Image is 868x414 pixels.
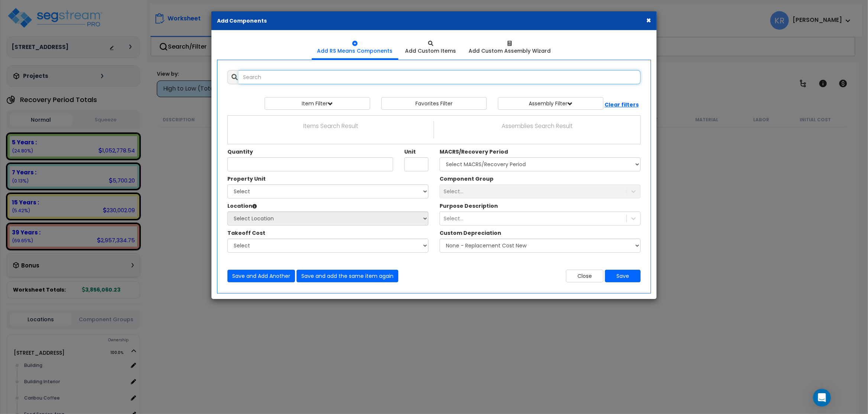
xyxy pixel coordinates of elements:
[605,101,639,108] b: Clear filters
[566,270,603,282] button: Close
[405,47,456,55] div: Add Custom Items
[813,389,831,407] div: Open Intercom Messenger
[605,270,641,282] button: Save
[498,97,603,110] button: Assembly Filter
[227,202,257,210] label: Location
[440,121,635,131] p: Assemblies Search Result
[440,175,493,183] label: Component Group
[227,148,253,155] label: Quantity
[239,70,641,84] input: Search
[440,148,508,155] label: MACRS/Recovery Period
[227,270,295,282] button: Save and Add Another
[381,97,487,110] button: Favorites Filter
[469,47,551,55] div: Add Custom Assembly Wizard
[317,47,393,55] div: Add RS Means Components
[227,175,266,183] label: Property Unit
[404,148,416,155] label: Unit
[440,202,498,210] label: A Purpose Description Prefix can be used to customize the Item Description that will be shown in ...
[227,229,265,237] label: The Custom Item Descriptions in this Dropdown have been designated as 'Takeoff Costs' within thei...
[297,270,398,282] button: Save and add the same item again
[227,239,428,253] select: The Custom Item Descriptions in this Dropdown have been designated as 'Takeoff Costs' within thei...
[233,121,428,131] p: Items Search Result
[217,17,267,24] b: Add Components
[444,215,463,222] div: Select...
[440,229,501,237] label: Custom Depreciation
[646,16,651,24] button: ×
[265,97,370,110] button: Item Filter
